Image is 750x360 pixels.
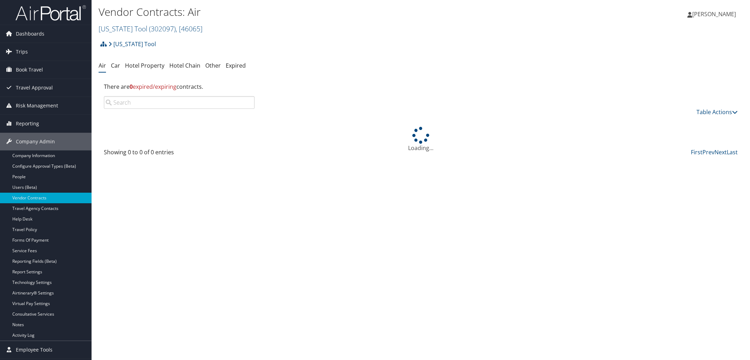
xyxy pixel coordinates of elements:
span: Risk Management [16,97,58,114]
span: Company Admin [16,133,55,150]
a: Hotel Property [125,62,164,69]
a: [US_STATE] Tool [108,37,156,51]
div: Showing 0 to 0 of 0 entries [104,148,255,160]
div: There are contracts. [99,77,743,96]
a: [US_STATE] Tool [99,24,202,33]
span: Dashboards [16,25,44,43]
a: Hotel Chain [169,62,200,69]
span: [PERSON_NAME] [692,10,736,18]
div: Loading... [99,127,743,152]
a: First [691,148,702,156]
a: Car [111,62,120,69]
span: expired/expiring [130,83,176,91]
h1: Vendor Contracts: Air [99,5,528,19]
span: Trips [16,43,28,61]
strong: 0 [130,83,133,91]
span: ( 302097 ) [149,24,176,33]
a: Last [727,148,738,156]
span: Book Travel [16,61,43,79]
input: Search [104,96,255,109]
a: Next [714,148,727,156]
a: Other [205,62,221,69]
a: [PERSON_NAME] [687,4,743,25]
span: Travel Approval [16,79,53,97]
img: airportal-logo.png [15,5,86,21]
a: Prev [702,148,714,156]
a: Air [99,62,106,69]
span: Reporting [16,115,39,132]
span: , [ 46065 ] [176,24,202,33]
a: Expired [226,62,246,69]
a: Table Actions [696,108,738,116]
span: Employee Tools [16,341,52,359]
